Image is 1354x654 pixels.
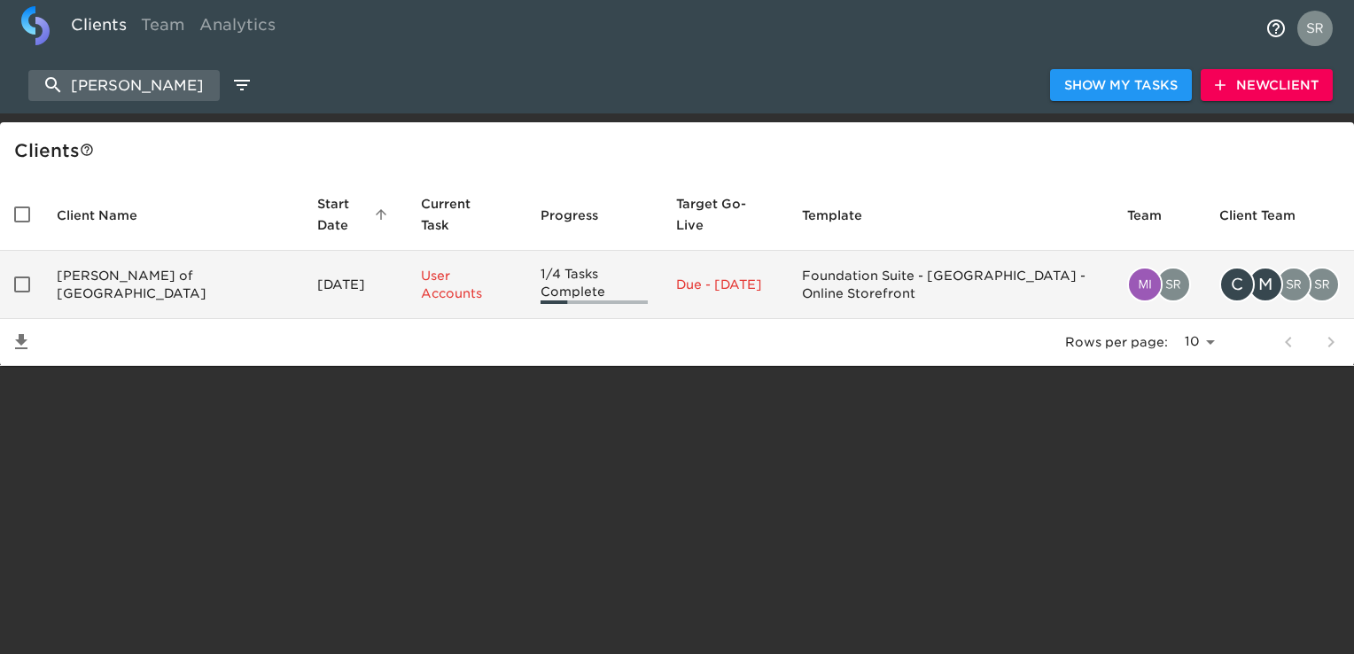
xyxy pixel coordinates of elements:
[317,193,393,236] span: Start Date
[1175,329,1221,355] select: rows per page
[676,193,751,236] span: Calculated based on the start date and the duration of all Tasks contained in this Hub.
[421,267,512,302] p: User Accounts
[21,6,50,45] img: logo
[1278,269,1310,300] img: Srihetha.Malgani@cdk.com
[1127,205,1185,226] span: Team
[1219,267,1255,302] div: C
[421,193,489,236] span: This is the next Task in this Hub that should be completed
[1306,269,1338,300] img: srihetha.malgani@cdk.com
[192,6,283,50] a: Analytics
[1050,69,1192,102] button: Show My Tasks
[1248,267,1283,302] div: M
[80,143,94,157] svg: This is a list of all of your clients and clients shared with you
[1215,74,1319,97] span: New Client
[227,70,257,100] button: edit
[1127,267,1191,302] div: mia.fisher@cdk.com, srihetha.malgani@cdk.com
[134,6,192,50] a: Team
[1129,269,1161,300] img: mia.fisher@cdk.com
[802,205,885,226] span: Template
[1201,69,1333,102] button: NewClient
[788,251,1113,319] td: Foundation Suite - [GEOGRAPHIC_DATA] - Online Storefront
[1065,333,1168,351] p: Rows per page:
[541,205,621,226] span: Progress
[1157,269,1189,300] img: srihetha.malgani@cdk.com
[64,6,134,50] a: Clients
[1297,11,1333,46] img: Profile
[14,136,1347,165] div: Client s
[1219,205,1319,226] span: Client Team
[1064,74,1178,97] span: Show My Tasks
[526,251,662,319] td: 1/4 Tasks Complete
[421,193,512,236] span: Current Task
[676,276,774,293] p: Due - [DATE]
[1255,7,1297,50] button: notifications
[57,205,160,226] span: Client Name
[303,251,407,319] td: [DATE]
[43,251,303,319] td: [PERSON_NAME] of [GEOGRAPHIC_DATA]
[676,193,774,236] span: Target Go-Live
[28,70,220,101] input: search
[1219,267,1340,302] div: cmiller@germaincars.com, mgreen@germaincars.com, Srihetha.Malgani@cdk.com, srihetha.malgani@cdk.com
